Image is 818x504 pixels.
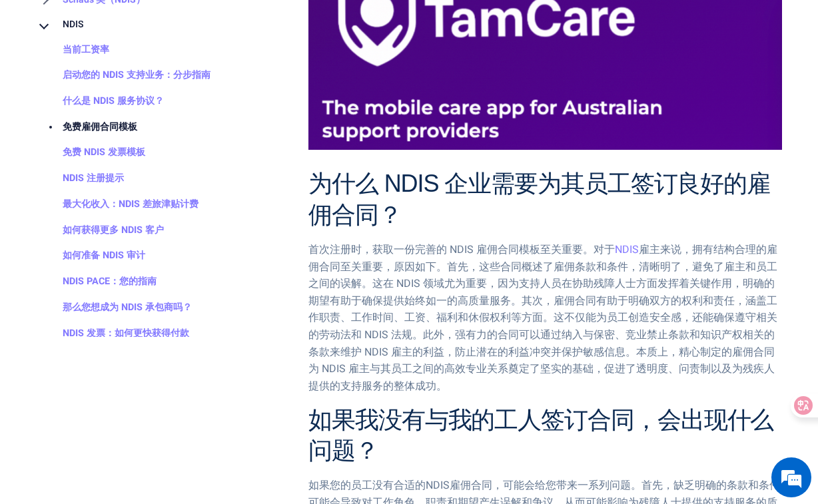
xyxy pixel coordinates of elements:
[36,295,192,321] a: 那么您想成为 NDIS 承包商吗？
[36,243,145,269] a: 如何准备 NDIS 审计
[63,274,157,288] font: NDIS PACE：您的指南
[63,300,192,314] font: 那么您想成为 NDIS 承包商吗？
[63,171,124,185] font: NDIS 注册提示
[36,321,189,347] a: NDIS 发票：如何更快获得付款
[63,43,109,57] font: 当前工资率
[63,120,137,134] font: 免费雇佣合同模板
[7,364,254,410] textarea: 输入您的消息并点击“Enter”
[36,140,145,166] a: 免费 NDIS 发票模板
[36,115,137,140] a: 免费雇佣合同模板
[36,12,84,37] a: NDIS
[36,89,164,115] a: 什么是 NDIS 服务协议？
[69,73,224,93] div: 立即与我们聊天
[218,7,250,39] div: 最小化实时聊天窗口
[36,37,109,63] a: 当前工资率
[63,145,145,159] font: 免费 NDIS 发票模板
[308,242,777,394] font: 雇主来说，拥有结构合理的雇佣合同至关重要，原因如下。首先，这些合同概述了雇佣条款和条件，清晰明了，避免了雇主和员工之间的误解。这在 NDIS 领域尤为重要，因为支持人员在协助残障人士方面发挥着关...
[36,63,210,89] a: 启动您的 NDIS 支持业务：分步指南
[63,94,164,108] font: 什么是 NDIS 服务协议？
[63,326,189,340] font: NDIS 发票：如何更快获得付款
[308,406,773,465] font: 如果我没有与我的工人签订合同，会出现什么问题？
[308,170,770,228] font: 为什么 NDIS 企业需要为其员工签订良好的雇佣合同？
[69,75,172,91] font: 立即与我们聊天
[36,192,199,218] a: 最大化收入：NDIS 差旅津贴计费
[63,17,84,31] font: NDIS
[63,248,145,262] font: 如何准备 NDIS 审计
[99,290,163,301] font: 我们上线了！
[63,223,164,237] font: 如何获得更多 NDIS 客户
[615,242,639,258] a: NDIS
[63,197,199,211] font: 最大化收入：NDIS 差旅津贴计费
[36,218,164,244] a: 如何获得更多 NDIS 客户
[63,68,210,82] font: 启动您的 NDIS 支持业务：分步指南
[308,242,615,258] font: 首次注册时，获取一份完善的 NDIS 雇佣合同模板至关重要。对于
[36,166,124,192] a: NDIS 注册提示
[36,269,157,295] a: NDIS PACE：您的指南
